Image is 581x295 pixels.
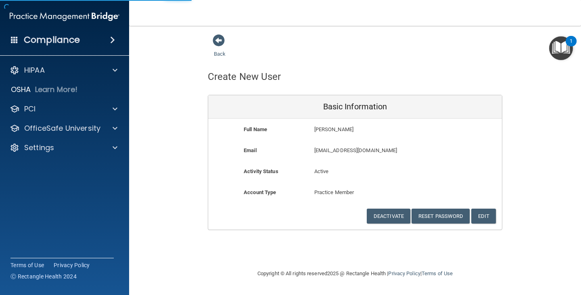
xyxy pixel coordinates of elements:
b: Activity Status [244,168,278,174]
button: Deactivate [367,209,410,224]
button: Reset Password [412,209,470,224]
div: Copyright © All rights reserved 2025 @ Rectangle Health | | [208,261,502,287]
button: Edit [471,209,496,224]
iframe: Drift Widget Chat Controller [441,241,571,274]
a: Terms of Use [422,270,453,276]
p: Learn More! [35,85,78,94]
a: Privacy Policy [388,270,420,276]
div: 1 [570,41,573,52]
h4: Compliance [24,34,80,46]
p: [PERSON_NAME] [314,125,443,134]
img: PMB logo [10,8,119,25]
p: OfficeSafe University [24,123,100,133]
a: Settings [10,143,117,153]
span: Ⓒ Rectangle Health 2024 [10,272,77,280]
div: Basic Information [208,95,502,119]
b: Full Name [244,126,267,132]
p: Active [314,167,396,176]
a: PCI [10,104,117,114]
a: Terms of Use [10,261,44,269]
p: HIPAA [24,65,45,75]
p: PCI [24,104,36,114]
a: OfficeSafe University [10,123,117,133]
h4: Create New User [208,71,281,82]
p: Practice Member [314,188,396,197]
a: HIPAA [10,65,117,75]
a: Back [214,41,226,57]
p: Settings [24,143,54,153]
button: Open Resource Center, 1 new notification [549,36,573,60]
p: OSHA [11,85,31,94]
p: [EMAIL_ADDRESS][DOMAIN_NAME] [314,146,443,155]
a: Privacy Policy [54,261,90,269]
b: Account Type [244,189,276,195]
b: Email [244,147,257,153]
